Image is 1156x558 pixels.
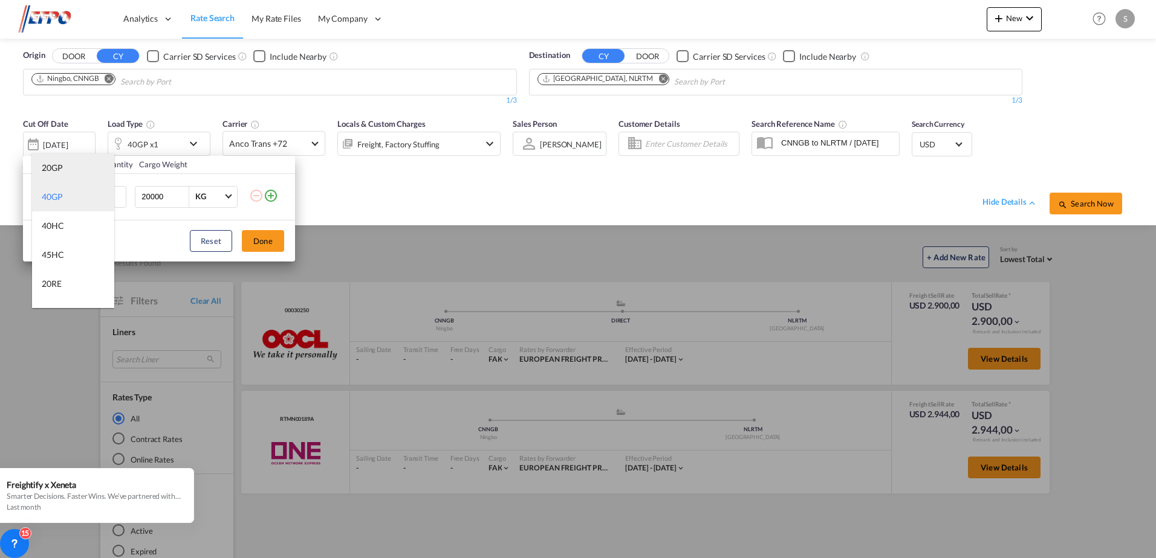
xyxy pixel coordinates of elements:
[42,278,62,290] div: 20RE
[42,307,62,319] div: 40RE
[42,220,64,232] div: 40HC
[42,191,63,203] div: 40GP
[42,249,64,261] div: 45HC
[42,162,63,174] div: 20GP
